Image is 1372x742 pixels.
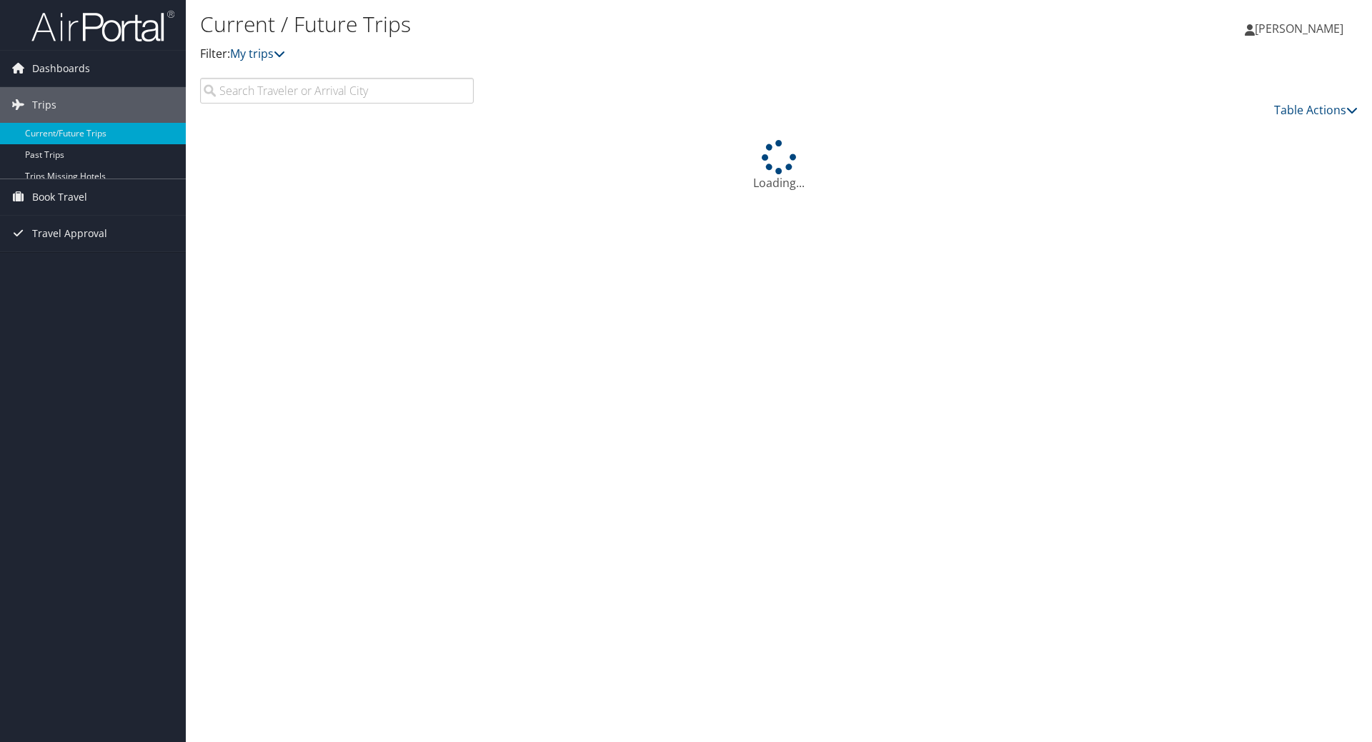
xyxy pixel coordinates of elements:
img: airportal-logo.png [31,9,174,43]
span: Travel Approval [32,216,107,251]
span: Book Travel [32,179,87,215]
span: [PERSON_NAME] [1255,21,1343,36]
span: Dashboards [32,51,90,86]
p: Filter: [200,45,972,64]
a: Table Actions [1274,102,1358,118]
span: Trips [32,87,56,123]
div: Loading... [200,140,1358,191]
a: [PERSON_NAME] [1245,7,1358,50]
h1: Current / Future Trips [200,9,972,39]
a: My trips [230,46,285,61]
input: Search Traveler or Arrival City [200,78,474,104]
